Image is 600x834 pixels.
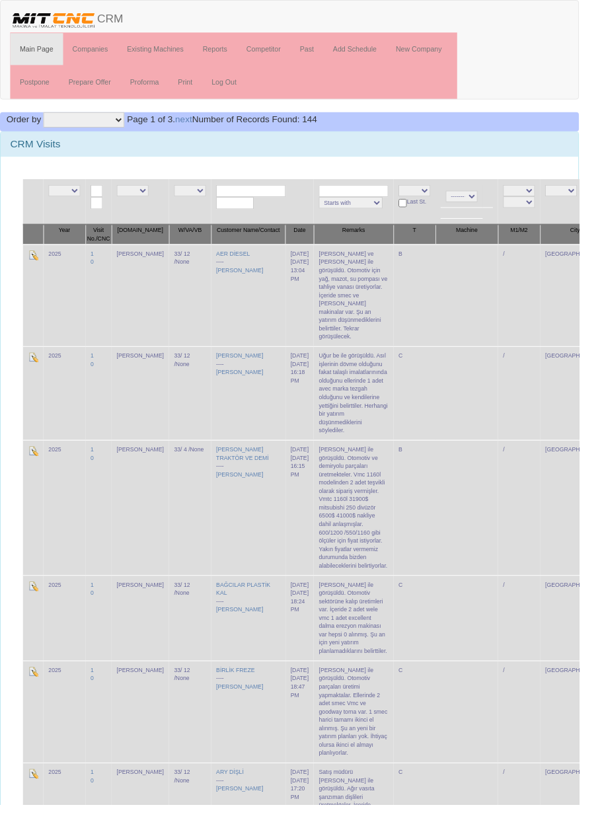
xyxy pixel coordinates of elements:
[516,253,560,359] td: /
[94,797,97,804] a: 1
[116,596,175,685] td: [PERSON_NAME]
[182,118,199,129] a: next
[451,233,516,254] th: Machine
[296,596,325,685] td: [DATE]
[301,373,320,399] div: [DATE] 16:18 PM
[29,365,40,375] img: Edit
[11,34,65,67] a: Main Page
[219,685,296,790] td: ----
[325,596,408,685] td: [PERSON_NAME] ile görüşüldü. Otomotiv sektörüne kalıp üretimleri var. İçeride 2 adet wele vmc 1 a...
[219,596,296,685] td: ----
[61,69,124,102] a: Prepare Offer
[516,233,560,254] th: M1/M2
[219,456,296,596] td: ----
[516,456,560,596] td: /
[89,233,116,254] th: Visit No./CNC
[219,233,296,254] th: Customer Name/Contact
[224,691,264,698] a: BİRLİK FREZE
[94,268,97,275] a: 0
[301,699,320,725] div: [DATE] 18:47 PM
[325,233,408,254] th: Remarks
[325,456,408,596] td: [PERSON_NAME] ile görüşüldü. Otomotiv ve demiryolu parçaları üretmekteler. Vmc 1160l modelinden 2...
[301,471,320,496] div: [DATE] 16:15 PM
[175,359,219,456] td: 33/ 12 /None
[11,143,589,155] h3: CRM Visits
[175,456,219,596] td: 33/ 4 /None
[296,233,325,254] th: Date
[209,69,255,102] a: Log Out
[224,797,252,804] a: ARY DİŞLİ
[29,796,40,807] img: Edit
[94,365,97,372] a: 1
[224,260,259,266] a: AER DİESEL
[45,233,89,254] th: Year
[11,11,100,30] img: header.png
[224,708,273,715] a: [PERSON_NAME]
[224,383,273,389] a: [PERSON_NAME]
[116,359,175,456] td: [PERSON_NAME]
[116,685,175,790] td: [PERSON_NAME]
[408,685,451,790] td: C
[408,359,451,456] td: C
[301,805,320,831] div: [DATE] 17:20 PM
[219,359,296,456] td: ----
[516,685,560,790] td: /
[224,814,273,821] a: [PERSON_NAME]
[296,685,325,790] td: [DATE]
[65,34,122,67] a: Companies
[224,628,273,635] a: [PERSON_NAME]
[45,685,89,790] td: 2025
[174,69,209,102] a: Print
[131,118,182,129] span: Page 1 of 3.
[335,34,400,67] a: Add Schedule
[116,456,175,596] td: [PERSON_NAME]
[116,253,175,359] td: [PERSON_NAME]
[94,691,97,698] a: 1
[29,602,40,613] img: Edit
[224,463,279,478] a: [PERSON_NAME] TRAKTÖR VE DEMİ
[325,359,408,456] td: Uğur be ile görüşüldü. Asıl işlerinin dövme olduğunu fakat talaşlı imalatlarınında olduğunu eller...
[94,374,97,381] a: 0
[131,118,328,129] span: Number of Records Found: 144
[301,268,320,293] div: [DATE] 13:04 PM
[224,365,273,372] a: [PERSON_NAME]
[94,700,97,706] a: 0
[408,596,451,685] td: C
[301,611,320,636] div: [DATE] 18:24 PM
[175,685,219,790] td: 33/ 12 /None
[245,34,301,67] a: Competitor
[296,359,325,456] td: [DATE]
[325,253,408,359] td: [PERSON_NAME] ve [PERSON_NAME] ile görüşüldü. Otomotiv için yağ, mazot, su pompası ve tahliye van...
[175,233,219,254] th: W/VA/VB
[94,611,97,618] a: 0
[224,488,273,495] a: [PERSON_NAME]
[94,463,97,469] a: 1
[175,596,219,685] td: 33/ 12 /None
[94,471,97,478] a: 0
[29,691,40,701] img: Edit
[1,1,137,34] a: CRM
[224,603,280,618] a: BAĞCILAR PLASTİK KAL
[516,359,560,456] td: /
[219,253,296,359] td: ----
[116,233,175,254] th: [DOMAIN_NAME]
[408,253,451,359] td: B
[516,596,560,685] td: /
[122,34,200,67] a: Existing Machines
[29,259,40,270] img: Edit
[175,253,219,359] td: 33/ 12 /None
[125,69,174,102] a: Proforma
[94,603,97,609] a: 1
[301,34,335,67] a: Past
[296,253,325,359] td: [DATE]
[45,596,89,685] td: 2025
[400,34,468,67] a: New Company
[200,34,246,67] a: Reports
[408,186,451,233] td: Last St.
[29,462,40,473] img: Edit
[224,277,273,284] a: [PERSON_NAME]
[408,456,451,596] td: B
[45,456,89,596] td: 2025
[325,685,408,790] td: [PERSON_NAME] ile görüşüldü. Otomotiv parçaları üretimi yapmaktalar. Ellerinde 2 adet smec Vmc ve...
[11,69,61,102] a: Postpone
